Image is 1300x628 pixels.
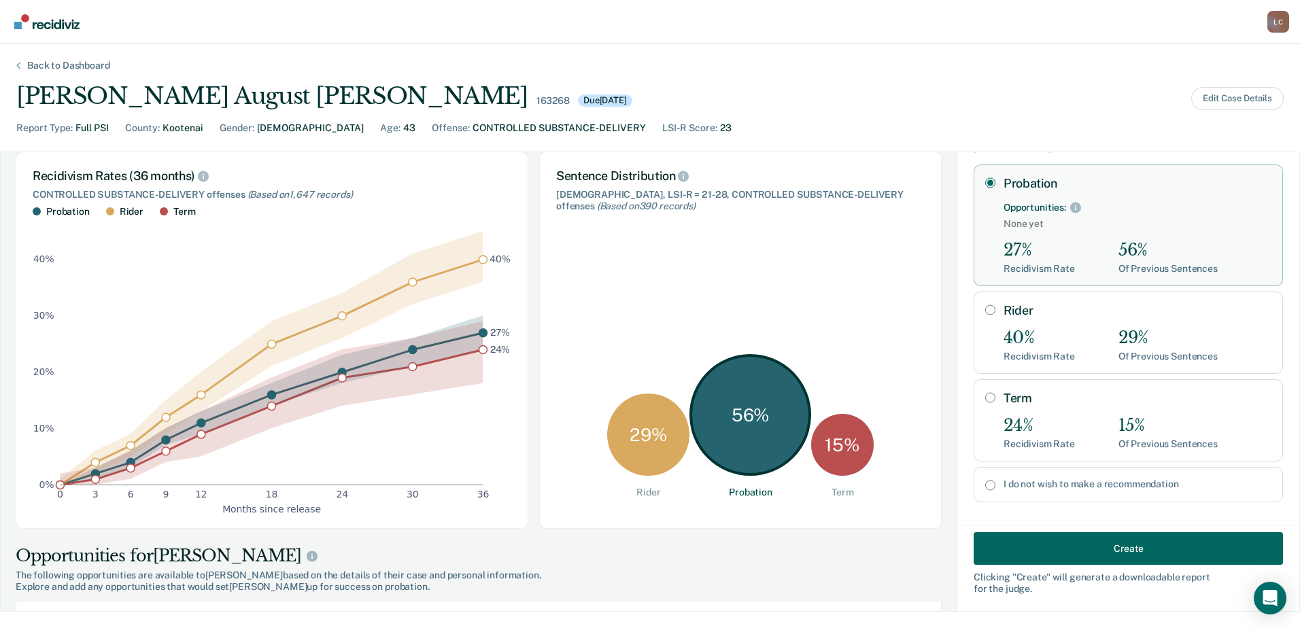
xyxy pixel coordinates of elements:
text: 24 [336,489,348,500]
div: Open Intercom Messenger [1254,582,1286,614]
text: 27% [490,327,511,338]
div: Rider [120,206,143,217]
div: CONTROLLED SUBSTANCE-DELIVERY offenses [33,189,511,200]
button: Create [974,532,1283,565]
label: Term [1004,391,1271,406]
text: 0 [57,489,63,500]
button: Profile dropdown button [1267,11,1289,33]
div: Back to Dashboard [11,60,126,71]
div: Term [832,487,853,498]
div: Report Type : [16,121,73,135]
text: 24% [490,344,511,355]
div: Of Previous Sentences [1118,263,1218,275]
div: Opportunities for [PERSON_NAME] [16,545,942,567]
button: Edit Case Details [1191,87,1284,110]
div: Kootenai [162,121,203,135]
span: (Based on 1,647 records ) [247,189,353,200]
div: 24% [1004,416,1075,436]
span: None yet [1004,218,1271,230]
div: 27% [1004,241,1075,260]
div: Age : [380,121,400,135]
div: L C [1267,11,1289,33]
div: County : [125,121,160,135]
text: 10% [33,423,54,434]
label: Rider [1004,303,1271,318]
div: Clicking " Create " will generate a downloadable report for the judge. [974,572,1283,595]
text: 12 [195,489,207,500]
text: 6 [128,489,134,500]
span: The following opportunities are available to [PERSON_NAME] based on the details of their case and... [16,570,942,581]
div: Recidivism Rate [1004,351,1075,362]
span: (Based on 390 records ) [597,200,696,211]
div: Of Previous Sentences [1118,438,1218,450]
div: 15 % [811,414,874,476]
text: 30 [407,489,419,500]
text: 9 [163,489,169,500]
g: y-axis tick label [33,254,54,490]
text: 3 [92,489,99,500]
g: text [490,254,511,355]
div: 40% [1004,328,1075,348]
div: Rider [636,487,660,498]
text: 20% [33,366,54,377]
text: 40% [490,254,511,264]
div: Recidivism Rate [1004,438,1075,450]
div: 56 % [689,354,811,476]
text: 0% [39,479,54,490]
div: Opportunities: [1004,202,1066,213]
div: [DEMOGRAPHIC_DATA] [257,121,364,135]
div: Of Previous Sentences [1118,351,1218,362]
text: 18 [266,489,278,500]
div: Sentence Distribution [556,169,925,184]
div: 23 [720,121,732,135]
div: 163268 [536,95,570,107]
div: LSI-R Score : [662,121,717,135]
div: 29% [1118,328,1218,348]
div: 29 % [607,394,689,476]
div: Full PSI [75,121,109,135]
g: x-axis label [222,503,321,514]
text: 30% [33,310,54,321]
div: 56% [1118,241,1218,260]
div: CONTROLLED SUBSTANCE-DELIVERY [473,121,646,135]
div: 43 [403,121,415,135]
div: Recidivism Rates (36 months) [33,169,511,184]
div: Due [DATE] [578,94,632,107]
label: I do not wish to make a recommendation [1004,478,1271,490]
div: [DEMOGRAPHIC_DATA], LSI-R = 21-28, CONTROLLED SUBSTANCE-DELIVERY offenses [556,189,925,212]
div: Gender : [220,121,254,135]
g: x-axis tick label [57,489,489,500]
span: Explore and add any opportunities that would set [PERSON_NAME] up for success on probation. [16,581,942,593]
div: Probation [729,487,772,498]
text: 36 [477,489,490,500]
div: Offense : [432,121,470,135]
div: 15% [1118,416,1218,436]
g: area [60,231,483,485]
text: 40% [33,254,54,264]
img: Recidiviz [14,14,80,29]
div: Probation [46,206,90,217]
div: Term [173,206,195,217]
text: Months since release [222,503,321,514]
div: [PERSON_NAME] August [PERSON_NAME] [16,82,528,110]
label: Probation [1004,176,1271,191]
div: Recidivism Rate [1004,263,1075,275]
